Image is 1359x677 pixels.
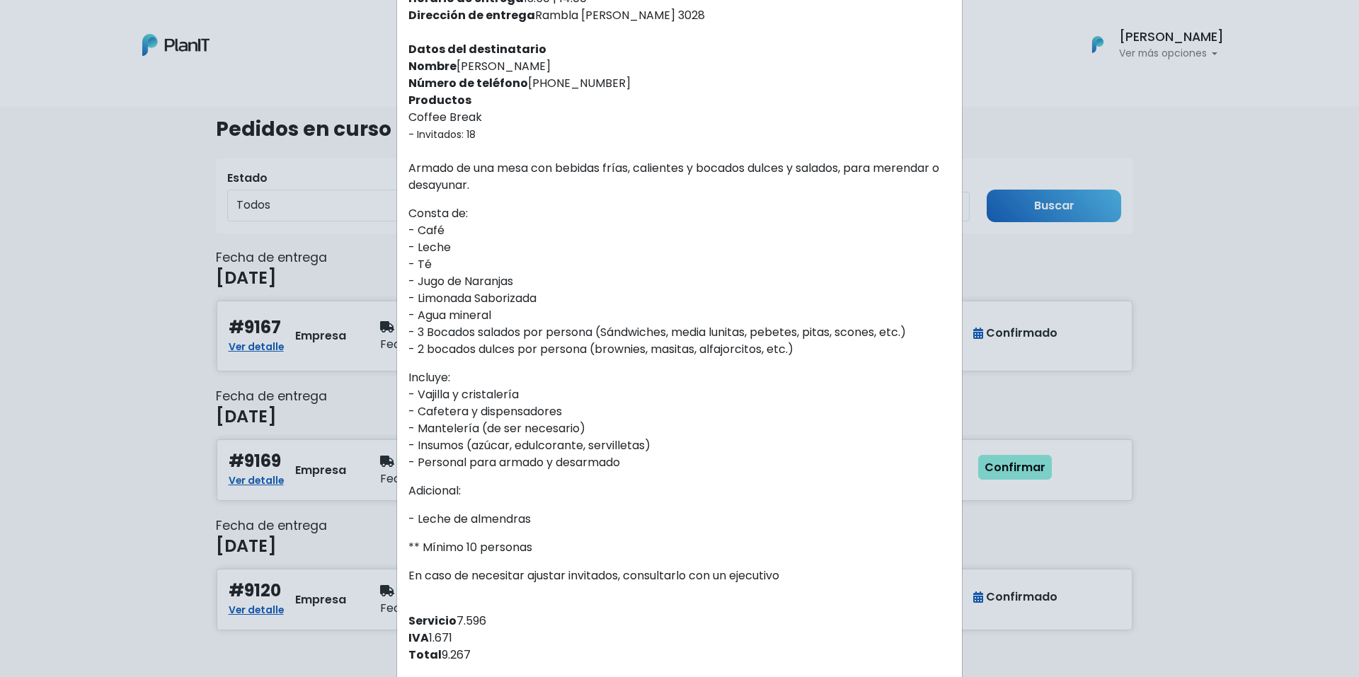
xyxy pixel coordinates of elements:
[408,127,476,141] small: - Invitados: 18
[408,647,442,663] strong: Total
[408,205,951,358] p: Consta de: - Café - Leche - Té - Jugo de Naranjas - Limonada Saborizada - Agua mineral - 3 Bocado...
[408,511,951,528] p: - Leche de almendras
[408,58,457,74] strong: Nombre
[408,92,471,108] strong: Productos
[408,160,951,194] p: Armado de una mesa con bebidas frías, calientes y bocados dulces y salados, para merendar o desay...
[408,41,546,57] strong: Datos del destinatario
[408,613,457,629] strong: Servicio
[408,482,951,499] p: Adicional:
[408,630,429,646] strong: IVA
[73,13,204,41] div: ¿Necesitás ayuda?
[408,567,951,584] p: En caso de necesitar ajustar invitados, consultarlo con un ejecutivo
[408,369,951,471] p: Incluye: - Vajilla y cristalería - Cafetera y dispensadores - Mantelería (de ser necesario) - Ins...
[408,75,528,91] strong: Número de teléfono
[408,7,535,23] strong: Dirección de entrega
[408,539,951,556] p: ** Mínimo 10 personas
